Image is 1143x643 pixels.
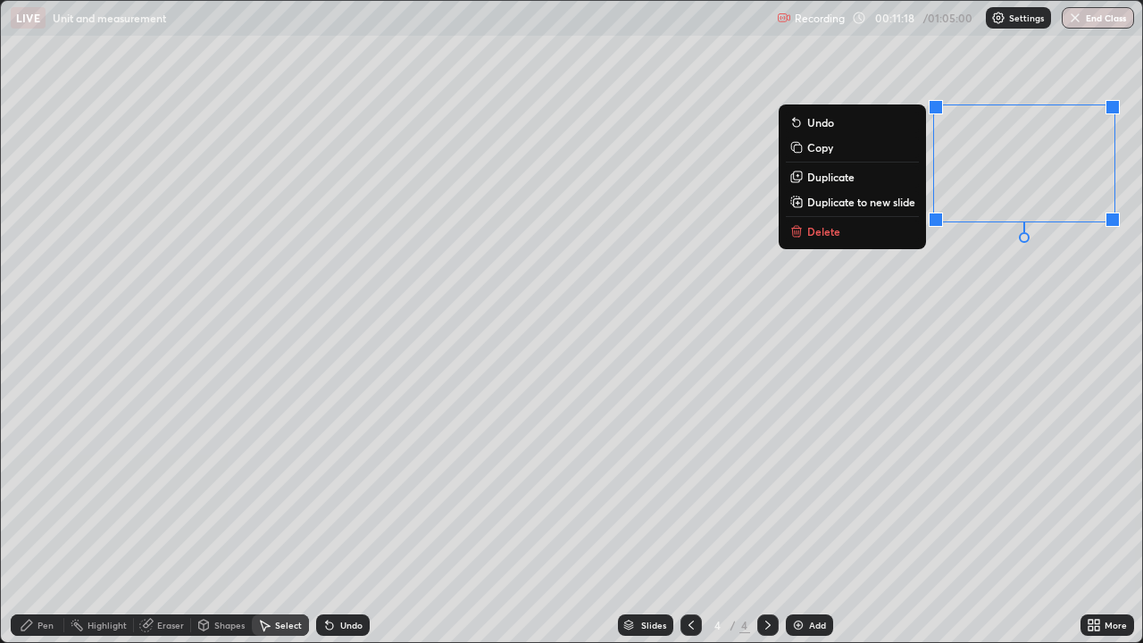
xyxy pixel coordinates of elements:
button: Undo [786,112,919,133]
p: Unit and measurement [53,11,166,25]
button: End Class [1062,7,1134,29]
div: Select [275,621,302,630]
div: Undo [340,621,363,630]
div: 4 [739,617,750,633]
p: Duplicate to new slide [807,195,915,209]
div: 4 [709,620,727,630]
img: recording.375f2c34.svg [777,11,791,25]
div: Eraser [157,621,184,630]
p: LIVE [16,11,40,25]
p: Duplicate [807,170,855,184]
p: Recording [795,12,845,25]
p: Copy [807,140,833,154]
p: Undo [807,115,834,129]
button: Duplicate to new slide [786,191,919,213]
div: More [1105,621,1127,630]
div: Pen [38,621,54,630]
div: Slides [641,621,666,630]
img: add-slide-button [791,618,805,632]
div: / [730,620,736,630]
button: Copy [786,137,919,158]
div: Shapes [214,621,245,630]
button: Duplicate [786,166,919,188]
button: Delete [786,221,919,242]
img: end-class-cross [1068,11,1082,25]
img: class-settings-icons [991,11,1005,25]
p: Delete [807,224,840,238]
div: Highlight [88,621,127,630]
p: Settings [1009,13,1044,22]
div: Add [809,621,826,630]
